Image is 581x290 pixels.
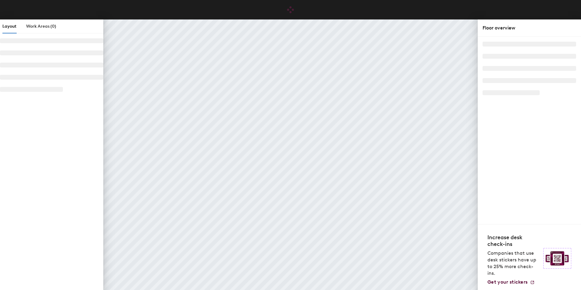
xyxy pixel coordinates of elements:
h4: Increase desk check-ins [487,234,540,247]
span: Work Areas (0) [26,24,56,29]
a: Get your stickers [487,279,535,285]
p: Companies that use desk stickers have up to 25% more check-ins. [487,250,540,277]
img: Sticker logo [543,248,571,269]
span: Layout [2,24,16,29]
div: Floor overview [483,24,576,32]
span: Get your stickers [487,279,528,285]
